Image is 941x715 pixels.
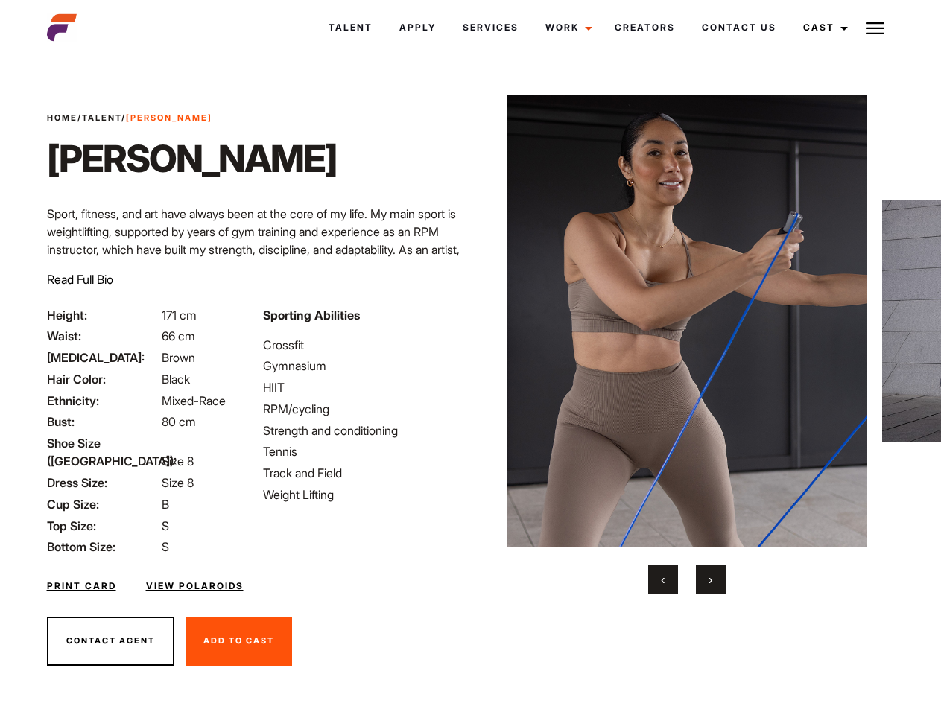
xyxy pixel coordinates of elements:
a: Apply [386,7,449,48]
li: Crossfit [263,336,461,354]
a: Work [532,7,601,48]
span: Ethnicity: [47,392,159,410]
li: Gymnasium [263,357,461,375]
span: Shoe Size ([GEOGRAPHIC_DATA]): [47,434,159,470]
h1: [PERSON_NAME] [47,136,337,181]
span: Mixed-Race [162,393,226,408]
a: View Polaroids [146,579,244,593]
li: Track and Field [263,464,461,482]
button: Contact Agent [47,617,174,666]
img: cropped-aefm-brand-fav-22-square.png [47,13,77,42]
li: Weight Lifting [263,486,461,503]
span: Brown [162,350,195,365]
a: Talent [315,7,386,48]
a: Contact Us [688,7,790,48]
span: Waist: [47,327,159,345]
span: Top Size: [47,517,159,535]
span: Read Full Bio [47,272,113,287]
span: Hair Color: [47,370,159,388]
button: Add To Cast [186,617,292,666]
a: Services [449,7,532,48]
a: Talent [82,112,121,123]
li: HIIT [263,378,461,396]
span: Height: [47,306,159,324]
strong: Sporting Abilities [263,308,360,322]
li: Strength and conditioning [263,422,461,439]
span: Add To Cast [203,635,274,646]
span: Black [162,372,190,387]
a: Print Card [47,579,116,593]
p: Sport, fitness, and art have always been at the core of my life. My main sport is weightlifting, ... [47,205,462,294]
span: 66 cm [162,328,195,343]
a: Creators [601,7,688,48]
span: B [162,497,169,512]
span: 171 cm [162,308,197,322]
strong: [PERSON_NAME] [126,112,212,123]
button: Read Full Bio [47,270,113,288]
span: [MEDICAL_DATA]: [47,349,159,366]
span: Size 8 [162,454,194,468]
span: S [162,518,169,533]
span: 80 cm [162,414,196,429]
li: RPM/cycling [263,400,461,418]
img: Burger icon [866,19,884,37]
span: Next [709,572,712,587]
span: / / [47,112,212,124]
span: S [162,539,169,554]
span: Bust: [47,413,159,430]
li: Tennis [263,442,461,460]
a: Cast [790,7,857,48]
span: Cup Size: [47,495,159,513]
span: Bottom Size: [47,538,159,556]
span: Previous [661,572,665,587]
span: Size 8 [162,475,194,490]
a: Home [47,112,77,123]
span: Dress Size: [47,474,159,492]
